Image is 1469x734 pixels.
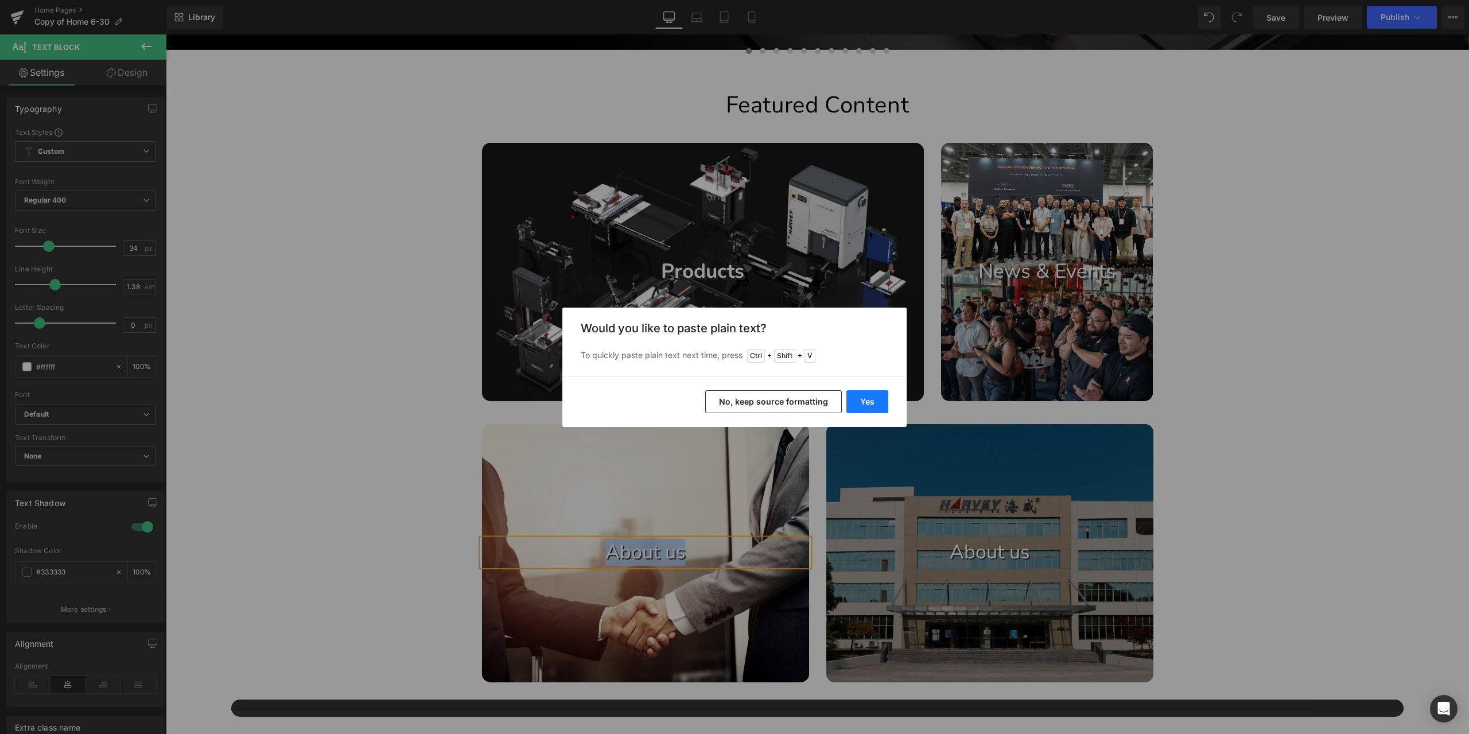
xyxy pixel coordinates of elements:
[747,349,765,363] span: Ctrl
[1430,695,1458,723] div: Open Intercom Messenger
[660,504,988,531] p: About us
[774,349,795,363] span: Shift
[705,390,842,413] button: No, keep source formatting
[805,349,815,363] span: V
[581,349,888,363] p: To quickly paste plain text next time, press
[767,350,772,362] span: +
[775,223,988,251] p: News & Events
[798,350,802,362] span: +
[846,390,888,413] button: Yes
[581,321,888,335] h3: Would you like to paste plain text?
[316,504,643,531] p: About us
[495,223,578,250] strong: Products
